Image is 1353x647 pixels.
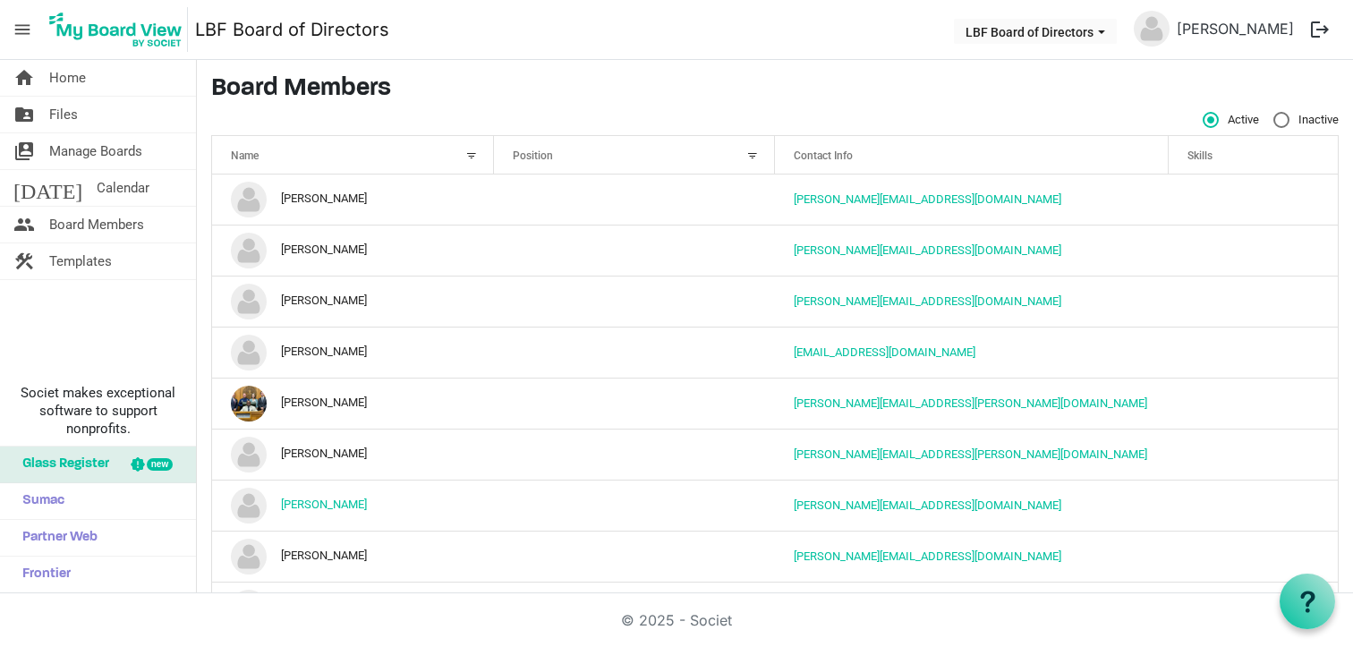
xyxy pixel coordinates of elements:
span: Inactive [1273,112,1339,128]
td: is template cell column header Skills [1169,378,1338,429]
td: is template cell column header Skills [1169,276,1338,327]
img: no-profile-picture.svg [231,539,267,575]
div: new [147,458,173,471]
td: is template cell column header Skills [1169,429,1338,480]
td: camille_jackson@lawd.uscourts.gov is template cell column header Contact Info [775,276,1169,327]
img: no-profile-picture.svg [1134,11,1170,47]
td: column header Position [494,327,776,378]
span: Active [1203,112,1259,128]
span: Board Members [49,207,144,243]
a: [PERSON_NAME][EMAIL_ADDRESS][PERSON_NAME][DOMAIN_NAME] [794,447,1147,461]
td: jacie@raisingthebar.org is template cell column header Contact Info [775,582,1169,633]
span: Calendar [97,170,149,206]
span: Glass Register [13,447,109,482]
td: column header Position [494,531,776,582]
td: Dave Ernest is template cell column header Name [212,429,494,480]
td: column header Position [494,276,776,327]
img: no-profile-picture.svg [231,590,267,626]
span: Name [231,149,259,162]
td: Amanda Lucas is template cell column header Name [212,175,494,225]
td: column header Position [494,175,776,225]
span: Home [49,60,86,96]
span: construction [13,243,35,279]
td: column header Position [494,429,776,480]
span: Societ makes exceptional software to support nonprofits. [8,384,188,438]
a: [PERSON_NAME] [1170,11,1301,47]
td: column header Position [494,378,776,429]
td: chris.hebert@la.gov is template cell column header Contact Info [775,378,1169,429]
td: walters@lawbr.net is template cell column header Contact Info [775,531,1169,582]
img: no-profile-picture.svg [231,335,267,370]
td: cbourque@stmblaw.com is template cell column header Contact Info [775,327,1169,378]
td: is template cell column header Skills [1169,327,1338,378]
span: Frontier [13,557,71,592]
a: [PERSON_NAME][EMAIL_ADDRESS][DOMAIN_NAME] [794,498,1061,512]
td: tony@seklaw.com is template cell column header Contact Info [775,225,1169,276]
span: Position [513,149,553,162]
td: is template cell column header Skills [1169,480,1338,531]
img: no-profile-picture.svg [231,233,267,268]
a: [PERSON_NAME][EMAIL_ADDRESS][PERSON_NAME][DOMAIN_NAME] [794,396,1147,410]
img: _vVCKFUpXgo6kYECKgKuHLtcdYF7hi8-vrj8A8dZJTcreYjObwmBNrmq2aOAdVsoLOPkPBJuQh5Iv25Pbu9NyQ_thumb.png [231,386,267,421]
td: Jacie Lemon is template cell column header Name [212,582,494,633]
span: [DATE] [13,170,82,206]
td: is template cell column header Skills [1169,225,1338,276]
a: [EMAIL_ADDRESS][DOMAIN_NAME] [794,345,975,359]
td: column header Position [494,480,776,531]
span: switch_account [13,133,35,169]
img: no-profile-picture.svg [231,182,267,217]
span: Skills [1187,149,1213,162]
td: amanda@raisingthebar.org is template cell column header Contact Info [775,175,1169,225]
a: [PERSON_NAME][EMAIL_ADDRESS][DOMAIN_NAME] [794,294,1061,308]
a: [PERSON_NAME] [281,498,367,512]
img: no-profile-picture.svg [231,437,267,472]
td: Christopher Hebert is template cell column header Name [212,378,494,429]
span: home [13,60,35,96]
td: dennette@raisingthebar.org is template cell column header Contact Info [775,480,1169,531]
span: Sumac [13,483,64,519]
td: column header Position [494,582,776,633]
img: no-profile-picture.svg [231,284,267,319]
a: © 2025 - Societ [621,611,732,629]
span: Files [49,97,78,132]
a: LBF Board of Directors [195,12,389,47]
td: dave.ernest@hpmatty.com is template cell column header Contact Info [775,429,1169,480]
img: no-profile-picture.svg [231,488,267,524]
a: My Board View Logo [44,7,195,52]
span: Manage Boards [49,133,142,169]
span: menu [5,13,39,47]
td: is template cell column header Skills [1169,175,1338,225]
button: LBF Board of Directors dropdownbutton [954,19,1117,44]
span: people [13,207,35,243]
td: Anthony Staines is template cell column header Name [212,225,494,276]
td: Camille Jackson is template cell column header Name [212,276,494,327]
td: Edward Walters is template cell column header Name [212,531,494,582]
span: Partner Web [13,520,98,556]
img: My Board View Logo [44,7,188,52]
button: logout [1301,11,1339,48]
a: [PERSON_NAME][EMAIL_ADDRESS][DOMAIN_NAME] [794,243,1061,257]
td: Dennette Young is template cell column header Name [212,480,494,531]
td: Charles Bourque is template cell column header Name [212,327,494,378]
span: Templates [49,243,112,279]
h3: Board Members [211,74,1339,105]
td: column header Position [494,225,776,276]
span: Contact Info [794,149,853,162]
td: is template cell column header Skills [1169,582,1338,633]
a: [PERSON_NAME][EMAIL_ADDRESS][DOMAIN_NAME] [794,192,1061,206]
span: folder_shared [13,97,35,132]
a: [PERSON_NAME][EMAIL_ADDRESS][DOMAIN_NAME] [794,549,1061,563]
td: is template cell column header Skills [1169,531,1338,582]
